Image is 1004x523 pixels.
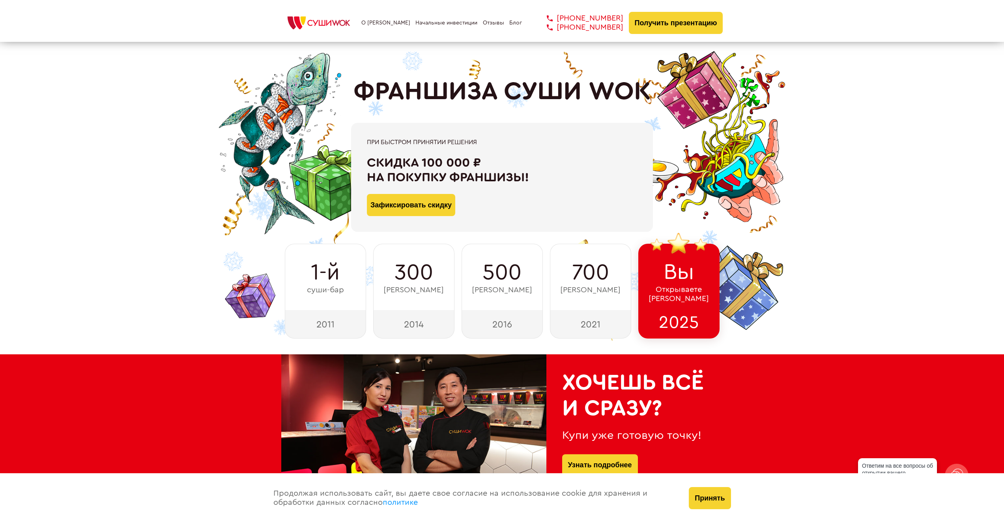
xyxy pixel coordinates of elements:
div: Купи уже готовую точку! [562,429,707,442]
span: Открываете [PERSON_NAME] [649,285,709,303]
button: Зафиксировать скидку [367,194,455,216]
span: 1-й [311,260,340,285]
div: 2021 [550,310,631,339]
a: Узнать подробнее [568,454,632,476]
a: [PHONE_NUMBER] [535,14,623,23]
div: Продолжая использовать сайт, вы даете свое согласие на использование cookie для хранения и обрабо... [265,473,681,523]
h2: Хочешь всё и сразу? [562,370,707,421]
div: Ответим на все вопросы об открытии вашего [PERSON_NAME]! [858,458,937,487]
div: 2025 [638,310,720,339]
span: [PERSON_NAME] [560,286,621,295]
div: Скидка 100 000 ₽ на покупку франшизы! [367,156,637,185]
span: 500 [482,260,522,285]
span: 300 [394,260,433,285]
a: политике [383,499,418,506]
span: [PERSON_NAME] [383,286,444,295]
a: О [PERSON_NAME] [361,20,410,26]
div: При быстром принятии решения [367,139,637,146]
div: 2016 [462,310,543,339]
a: [PHONE_NUMBER] [535,23,623,32]
div: 2014 [373,310,454,339]
span: [PERSON_NAME] [472,286,532,295]
a: Начальные инвестиции [415,20,477,26]
img: СУШИWOK [281,14,356,32]
div: 2011 [285,310,366,339]
button: Принять [689,487,731,509]
button: Узнать подробнее [562,454,638,476]
span: суши-бар [307,286,344,295]
span: 700 [572,260,609,285]
a: Блог [509,20,522,26]
h1: ФРАНШИЗА СУШИ WOK [353,77,651,106]
button: Получить презентацию [629,12,723,34]
span: Вы [664,260,694,285]
a: Отзывы [483,20,504,26]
